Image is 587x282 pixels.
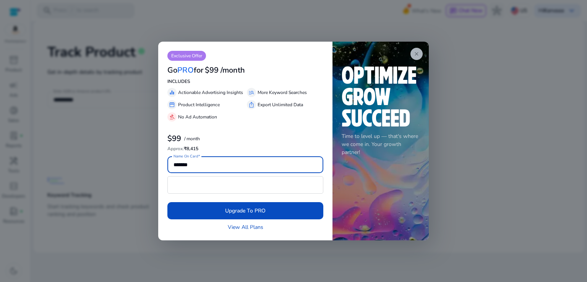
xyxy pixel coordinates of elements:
p: Product Intelligence [178,101,220,108]
span: storefront [169,102,175,108]
b: $99 [167,133,181,144]
p: INCLUDES [167,78,323,85]
p: / month [184,136,200,141]
h6: ₹8,415 [167,146,323,151]
span: PRO [177,65,194,75]
iframe: Secure card payment input frame [172,177,319,193]
p: Actionable Advertising Insights [178,89,243,96]
p: Time to level up — that's where we come in. Your growth partner! [342,132,420,156]
p: Exclusive Offer [167,51,206,61]
span: Upgrade To PRO [225,207,266,215]
span: Approx. [167,146,184,152]
a: View All Plans [228,223,263,231]
p: No Ad Automation [178,113,217,120]
span: manage_search [248,89,255,96]
span: gavel [169,114,175,120]
span: ios_share [248,102,255,108]
span: close [413,51,420,57]
h3: Go for [167,66,203,75]
span: equalizer [169,89,175,96]
mat-label: Name On Card [174,154,198,159]
p: Export Unlimited Data [258,101,303,108]
button: Upgrade To PRO [167,202,323,219]
h3: $99 /month [205,66,245,75]
p: More Keyword Searches [258,89,307,96]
